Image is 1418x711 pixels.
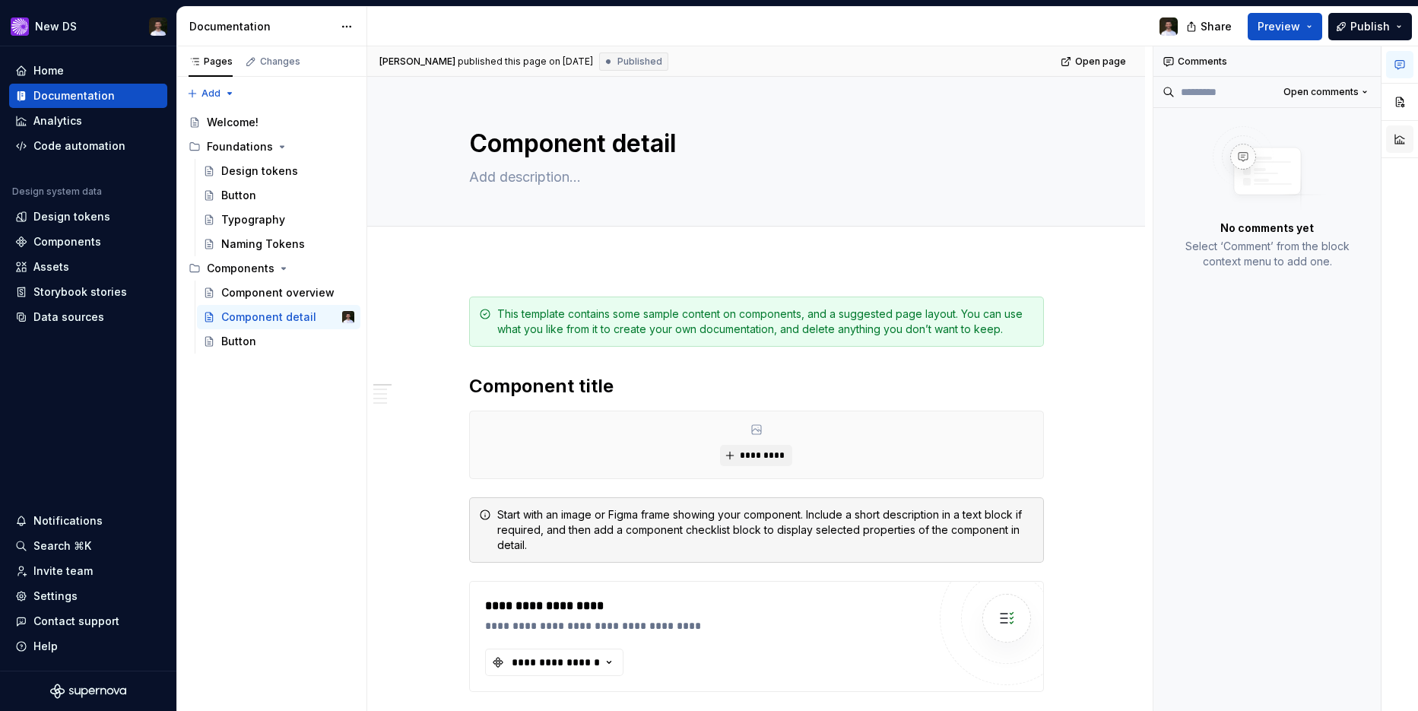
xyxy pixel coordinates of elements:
[497,306,1034,337] div: This template contains some sample content on components, and a suggested page layout. You can us...
[207,261,274,276] div: Components
[379,56,455,68] span: [PERSON_NAME]
[9,509,167,533] button: Notifications
[469,374,1044,398] h2: Component title
[33,88,115,103] div: Documentation
[33,209,110,224] div: Design tokens
[182,135,360,159] div: Foundations
[33,234,101,249] div: Components
[9,559,167,583] a: Invite team
[33,259,69,275] div: Assets
[1328,13,1412,40] button: Publish
[260,56,300,68] div: Changes
[9,305,167,329] a: Data sources
[197,329,360,354] a: Button
[497,507,1034,553] div: Start with an image or Figma frame showing your component. Include a short description in a text ...
[458,56,593,68] div: published this page on [DATE]
[1056,51,1133,72] a: Open page
[201,87,220,100] span: Add
[197,305,360,329] a: Component detailTomas
[197,183,360,208] a: Button
[342,311,354,323] img: Tomas
[197,159,360,183] a: Design tokens
[182,110,360,354] div: Page tree
[189,19,333,34] div: Documentation
[33,589,78,604] div: Settings
[197,208,360,232] a: Typography
[50,684,126,699] svg: Supernova Logo
[1258,19,1300,34] span: Preview
[11,17,29,36] img: ea0f8e8f-8665-44dd-b89f-33495d2eb5f1.png
[207,115,259,130] div: Welcome!
[1159,17,1178,36] img: Tomas
[1075,56,1126,68] span: Open page
[207,139,273,154] div: Foundations
[9,84,167,108] a: Documentation
[33,309,104,325] div: Data sources
[9,534,167,558] button: Search ⌘K
[9,609,167,633] button: Contact support
[1153,46,1381,77] div: Comments
[1178,13,1242,40] button: Share
[1220,221,1314,236] p: No comments yet
[617,56,662,68] span: Published
[197,281,360,305] a: Component overview
[1350,19,1390,34] span: Publish
[1201,19,1232,34] span: Share
[33,614,119,629] div: Contact support
[1248,13,1322,40] button: Preview
[9,280,167,304] a: Storybook stories
[33,563,93,579] div: Invite team
[9,634,167,659] button: Help
[9,59,167,83] a: Home
[33,513,103,528] div: Notifications
[9,109,167,133] a: Analytics
[182,256,360,281] div: Components
[221,285,335,300] div: Component overview
[149,17,167,36] img: Tomas
[221,309,316,325] div: Component detail
[33,639,58,654] div: Help
[9,205,167,229] a: Design tokens
[33,63,64,78] div: Home
[9,584,167,608] a: Settings
[221,163,298,179] div: Design tokens
[35,19,77,34] div: New DS
[466,125,1041,162] textarea: Component detail
[9,255,167,279] a: Assets
[182,110,360,135] a: Welcome!
[33,138,125,154] div: Code automation
[221,212,285,227] div: Typography
[182,83,240,104] button: Add
[189,56,233,68] div: Pages
[1283,86,1359,98] span: Open comments
[1277,81,1375,103] button: Open comments
[33,284,127,300] div: Storybook stories
[33,113,82,129] div: Analytics
[197,232,360,256] a: Naming Tokens
[9,230,167,254] a: Components
[221,334,256,349] div: Button
[221,188,256,203] div: Button
[1172,239,1362,269] p: Select ‘Comment’ from the block context menu to add one.
[12,186,102,198] div: Design system data
[9,134,167,158] a: Code automation
[221,236,305,252] div: Naming Tokens
[3,10,173,43] button: New DSTomas
[33,538,91,554] div: Search ⌘K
